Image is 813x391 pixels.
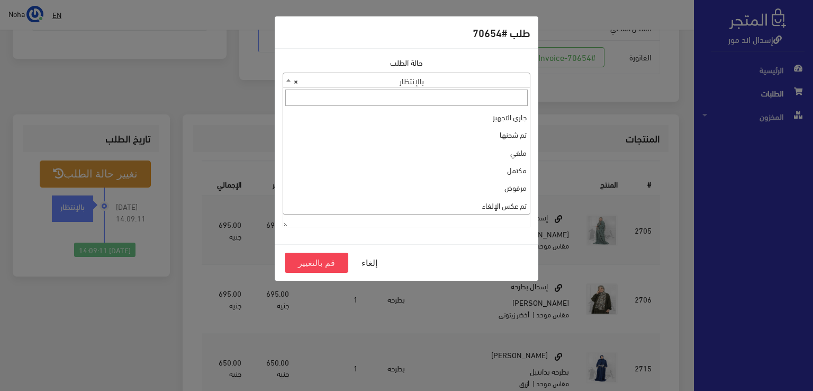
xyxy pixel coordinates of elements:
li: مرفوض [283,179,530,196]
li: ملغي [283,144,530,161]
label: حالة الطلب [390,57,423,68]
h5: طلب #70654 [473,24,530,40]
span: × [294,73,298,88]
button: إلغاء [348,253,391,273]
span: بالإنتظار [283,73,530,88]
button: قم بالتغيير [285,253,348,273]
li: مكتمل [283,161,530,179]
li: تم عكس الإلغاء [283,197,530,214]
li: جاري التجهيز [283,108,530,126]
span: بالإنتظار [283,73,530,87]
li: تم شحنها [283,126,530,143]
